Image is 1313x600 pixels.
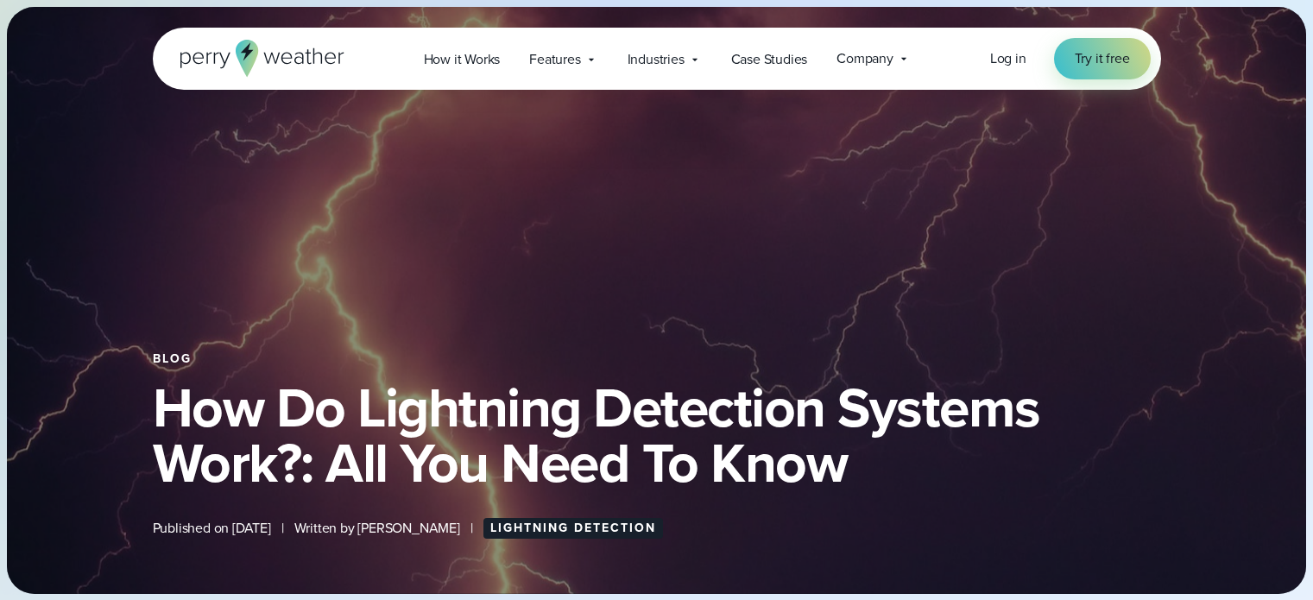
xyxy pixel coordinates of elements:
span: | [470,518,473,539]
a: Lightning Detection [483,518,663,539]
div: Blog [153,352,1161,366]
span: Case Studies [731,49,808,70]
a: Case Studies [716,41,823,77]
span: Features [529,49,580,70]
span: Industries [628,49,685,70]
h1: How Do Lightning Detection Systems Work?: All You Need To Know [153,380,1161,490]
span: How it Works [424,49,501,70]
span: Company [836,48,893,69]
span: Try it free [1075,48,1130,69]
span: Published on [DATE] [153,518,271,539]
span: | [281,518,284,539]
span: Log in [990,48,1026,68]
a: Try it free [1054,38,1151,79]
a: How it Works [409,41,515,77]
span: Written by [PERSON_NAME] [294,518,460,539]
a: Log in [990,48,1026,69]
